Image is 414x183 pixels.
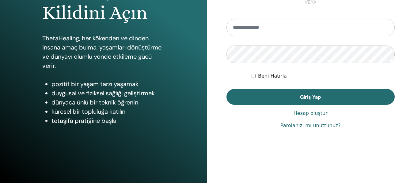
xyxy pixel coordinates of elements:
[51,89,165,98] li: duygusal ve fiziksel sağlığı geliştirmek
[226,89,395,105] button: Giriş Yap
[51,107,165,116] li: küresel bir topluluğa katılın
[51,116,165,125] li: tetaşifa pratiğine başla
[300,94,321,100] span: Giriş Yap
[258,72,287,80] label: Beni Hatırla
[51,98,165,107] li: dünyaca ünlü bir teknik öğrenin
[252,72,395,80] div: Keep me authenticated indefinitely or until I manually logout
[294,110,328,117] a: Hesap oluştur
[280,122,341,129] a: Parolanızı mı unuttunuz?
[42,34,165,70] p: ThetaHealing, her kökenden ve dinden insana amaç bulma, yaşamları dönüştürme ve dünyayı olumlu yö...
[51,79,165,89] li: pozitif bir yaşam tarzı yaşamak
